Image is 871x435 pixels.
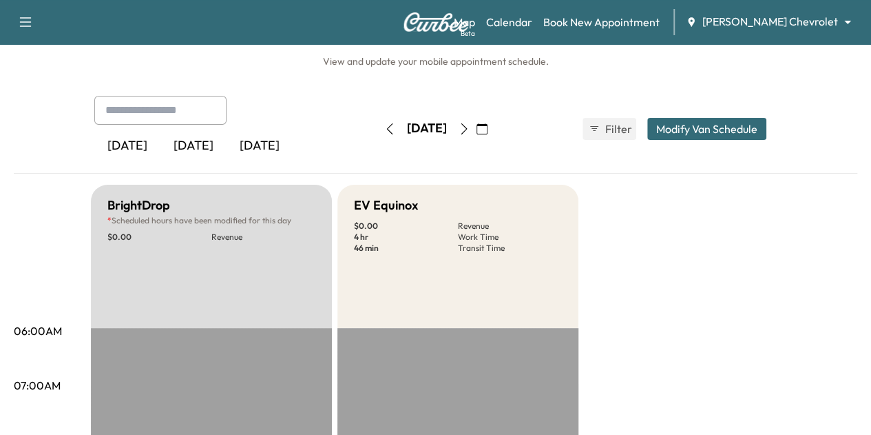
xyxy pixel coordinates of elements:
div: [DATE] [160,130,227,162]
p: Revenue [458,221,562,232]
p: 07:00AM [14,377,61,394]
h6: View and update your mobile appointment schedule. [14,54,857,68]
p: 4 hr [354,232,458,243]
p: 06:00AM [14,323,62,339]
p: 46 min [354,243,458,254]
a: Calendar [486,14,532,30]
div: [DATE] [227,130,293,162]
h5: BrightDrop [107,196,170,215]
span: Filter [605,121,630,137]
p: Revenue [211,232,315,243]
button: Filter [583,118,636,140]
img: Curbee Logo [403,12,469,32]
p: Work Time [458,232,562,243]
p: $ 0.00 [107,232,211,243]
div: [DATE] [94,130,160,162]
h5: EV Equinox [354,196,418,215]
div: Beta [461,28,475,39]
a: MapBeta [454,14,475,30]
p: Scheduled hours have been modified for this day [107,215,315,226]
p: Transit Time [458,243,562,254]
a: Book New Appointment [543,14,660,30]
button: Modify Van Schedule [647,118,766,140]
span: [PERSON_NAME] Chevrolet [702,14,838,30]
div: [DATE] [407,120,447,137]
p: $ 0.00 [354,221,458,232]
